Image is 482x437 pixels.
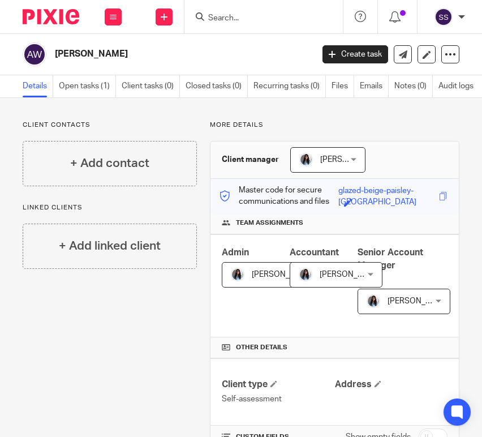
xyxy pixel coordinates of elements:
p: More details [210,121,459,130]
span: Team assignments [236,218,303,228]
h4: + Add contact [70,155,149,172]
h2: [PERSON_NAME] [55,48,255,60]
img: Pixie [23,9,79,24]
img: 1653117891607.jpg [231,268,244,281]
span: [PERSON_NAME] [320,156,382,164]
a: Audit logs [438,75,479,97]
span: Accountant [290,248,339,257]
h4: Client type [222,379,334,391]
span: Senior Account Manager [358,248,423,270]
span: Admin [222,248,249,257]
div: glazed-beige-paisley-[GEOGRAPHIC_DATA] [338,185,436,198]
h4: + Add linked client [59,237,161,255]
input: Search [207,14,309,24]
a: Files [332,75,354,97]
a: Create task [322,45,388,63]
span: [PERSON_NAME] [388,297,450,305]
a: Open tasks (1) [59,75,116,97]
img: svg%3E [23,42,46,66]
img: svg%3E [434,8,453,26]
p: Linked clients [23,203,197,212]
p: Master code for secure communications and files [219,185,338,208]
a: Notes (0) [394,75,433,97]
h4: Address [335,379,447,391]
p: Client contacts [23,121,197,130]
img: 1653117891607.jpg [299,268,312,281]
span: [PERSON_NAME] [252,271,314,279]
a: Details [23,75,53,97]
img: 1653117891607.jpg [299,153,313,166]
a: Closed tasks (0) [186,75,248,97]
img: 1653117891607.jpg [367,294,380,308]
span: Other details [236,343,287,352]
p: Self-assessment [222,393,334,405]
h3: Client manager [222,154,279,165]
a: Recurring tasks (0) [253,75,326,97]
a: Emails [360,75,389,97]
span: [PERSON_NAME] [320,271,382,279]
a: Client tasks (0) [122,75,180,97]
